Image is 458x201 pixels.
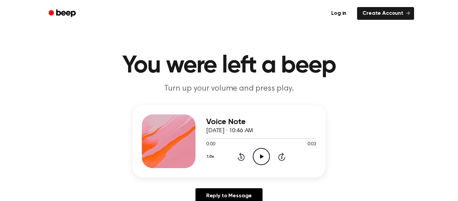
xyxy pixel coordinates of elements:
a: Create Account [357,7,414,20]
h3: Voice Note [206,117,316,127]
span: [DATE] · 10:46 AM [206,128,253,134]
span: 0:00 [206,141,215,148]
span: 0:03 [307,141,316,148]
a: Beep [44,7,82,20]
button: 1.0x [206,151,216,162]
a: Log in [325,6,353,21]
h1: You were left a beep [57,54,401,78]
p: Turn up your volume and press play. [100,83,358,94]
